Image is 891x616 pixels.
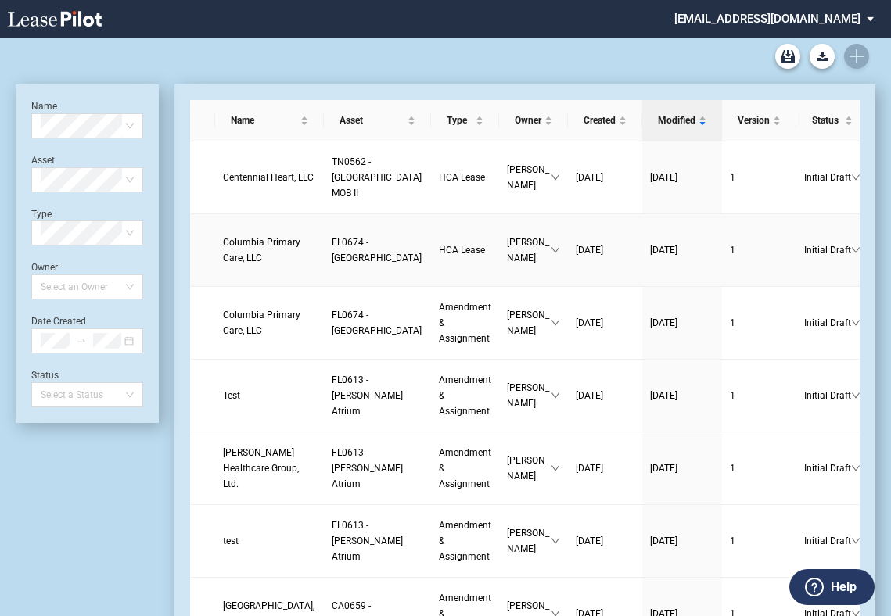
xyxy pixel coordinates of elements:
a: Amendment & Assignment [439,372,491,419]
span: 1 [730,535,735,546]
label: Status [31,370,59,381]
span: Initial Draft [804,460,851,476]
span: FL0613 - Kendall Atrium [332,374,403,417]
span: Initial Draft [804,315,851,331]
span: Initial Draft [804,533,851,549]
span: [PERSON_NAME] [507,525,551,557]
span: Amendment & Assignment [439,520,491,562]
label: Owner [31,262,58,273]
span: down [851,318,860,328]
span: down [551,536,560,546]
label: Type [31,209,52,220]
span: down [851,391,860,400]
span: 1 [730,317,735,328]
span: HCA Lease [439,172,485,183]
span: Name [231,113,297,128]
th: Type [431,100,499,141]
span: down [551,391,560,400]
a: Centennial Heart, LLC [223,170,316,185]
a: Archive [775,44,800,69]
span: swap-right [76,335,87,346]
a: HCA Lease [439,170,491,185]
span: [DATE] [650,390,677,401]
span: [PERSON_NAME] [507,307,551,338]
a: [DATE] [650,533,714,549]
span: Initial Draft [804,170,851,185]
th: Status [796,100,868,141]
a: [DATE] [650,315,714,331]
span: 1 [730,390,735,401]
span: FL0674 - Westside Medical Plaza [332,310,422,336]
span: HCA Lease [439,245,485,256]
span: Amendment & Assignment [439,302,491,344]
span: Amendment & Assignment [439,447,491,489]
span: Initial Draft [804,242,851,258]
span: FL0613 - Kendall Atrium [332,520,403,562]
span: Test [223,390,240,401]
a: [DATE] [576,315,634,331]
span: [PERSON_NAME] [507,235,551,266]
span: down [851,245,860,255]
span: 1 [730,463,735,474]
span: Columbia Primary Care, LLC [223,237,300,263]
span: Version [738,113,770,128]
th: Owner [499,100,568,141]
a: TN0562 - [GEOGRAPHIC_DATA] MOB II [332,154,423,201]
label: Name [31,101,57,112]
a: Columbia Primary Care, LLC [223,235,316,266]
span: [DATE] [576,172,603,183]
span: Created [584,113,616,128]
a: 1 [730,315,789,331]
span: Kendall Healthcare Group, Ltd. [223,447,299,489]
a: 1 [730,460,789,476]
a: Columbia Primary Care, LLC [223,307,316,338]
a: [DATE] [576,460,634,476]
a: HCA Lease [439,242,491,258]
span: [PERSON_NAME] [507,162,551,193]
span: [DATE] [576,317,603,328]
th: Version [722,100,796,141]
th: Name [215,100,324,141]
th: Created [568,100,642,141]
a: [DATE] [576,170,634,185]
span: 1 [730,245,735,256]
th: Asset [324,100,431,141]
a: test [223,533,316,549]
a: [PERSON_NAME] Healthcare Group, Ltd. [223,445,316,492]
span: [DATE] [576,535,603,546]
a: 1 [730,170,789,185]
span: FL0674 - Westside Medical Plaza [332,237,422,263]
span: Owner [515,113,541,128]
a: [DATE] [576,242,634,258]
span: Modified [658,113,695,128]
span: test [223,535,239,546]
a: FL0613 - [PERSON_NAME] Atrium [332,372,423,419]
span: [DATE] [576,463,603,474]
a: 1 [730,388,789,403]
span: down [851,536,860,546]
span: down [851,173,860,182]
span: down [851,464,860,473]
span: [DATE] [576,245,603,256]
a: FL0613 - [PERSON_NAME] Atrium [332,445,423,492]
span: down [551,464,560,473]
span: [PERSON_NAME] [507,380,551,411]
a: [DATE] [650,170,714,185]
span: down [551,245,560,255]
span: [DATE] [650,463,677,474]
span: to [76,335,87,346]
a: 1 [730,242,789,258]
button: Download Blank Form [810,44,835,69]
span: [DATE] [650,535,677,546]
span: Type [447,113,472,128]
md-menu: Download Blank Form List [805,44,839,69]
span: down [551,173,560,182]
a: [DATE] [650,388,714,403]
button: Help [789,569,875,605]
a: Amendment & Assignment [439,299,491,346]
label: Asset [31,155,55,166]
span: Amendment & Assignment [439,374,491,417]
span: [DATE] [650,317,677,328]
a: FL0613 - [PERSON_NAME] Atrium [332,518,423,564]
span: down [551,318,560,328]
